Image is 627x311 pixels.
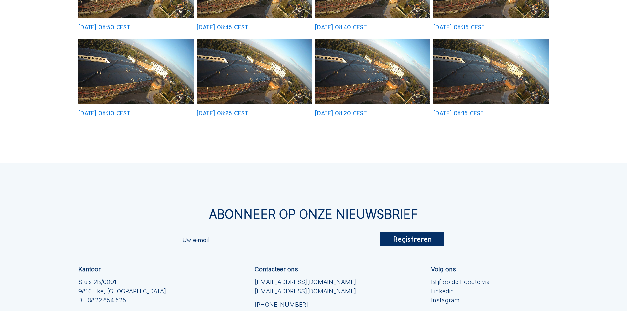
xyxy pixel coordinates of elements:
div: [DATE] 08:20 CEST [315,110,367,116]
div: Kantoor [78,266,101,272]
img: image_53431335 [78,39,194,104]
div: [DATE] 08:40 CEST [315,24,367,30]
a: [EMAIL_ADDRESS][DOMAIN_NAME] [255,287,356,296]
img: image_53431189 [197,39,312,104]
div: [DATE] 08:25 CEST [197,110,248,116]
div: [DATE] 08:35 CEST [433,24,485,30]
div: Volg ons [431,266,456,272]
div: Blijf op de hoogte via [431,277,490,305]
div: [DATE] 08:30 CEST [78,110,130,116]
div: Abonneer op onze nieuwsbrief [78,208,549,220]
div: [DATE] 08:50 CEST [78,24,130,30]
input: Uw e-mail [183,236,380,244]
div: Sluis 2B/0001 9810 Eke, [GEOGRAPHIC_DATA] BE 0822.654.525 [78,277,166,305]
div: Registreren [380,232,444,246]
div: [DATE] 08:45 CEST [197,24,248,30]
a: [EMAIL_ADDRESS][DOMAIN_NAME] [255,277,356,287]
div: Contacteer ons [255,266,298,272]
img: image_53430976 [433,39,549,104]
a: Instagram [431,296,490,305]
a: [PHONE_NUMBER] [255,300,356,309]
div: [DATE] 08:15 CEST [433,110,484,116]
a: Linkedin [431,287,490,296]
img: image_53431121 [315,39,430,104]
